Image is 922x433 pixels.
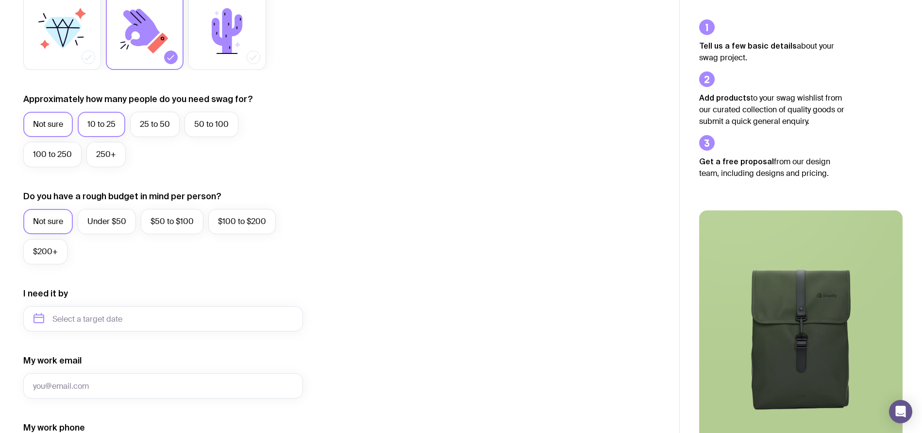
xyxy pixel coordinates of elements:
p: about your swag project. [699,40,845,64]
label: 50 to 100 [184,112,238,137]
label: 10 to 25 [78,112,125,137]
p: from our design team, including designs and pricing. [699,156,845,179]
strong: Get a free proposal [699,157,774,166]
strong: Tell us a few basic details [699,41,797,50]
input: Select a target date [23,306,303,331]
label: I need it by [23,288,68,299]
label: 100 to 250 [23,142,82,167]
div: Open Intercom Messenger [889,400,912,423]
input: you@email.com [23,373,303,398]
label: $50 to $100 [141,209,203,234]
label: $200+ [23,239,67,264]
strong: Add products [699,93,751,102]
label: 25 to 50 [130,112,180,137]
label: Not sure [23,209,73,234]
label: 250+ [86,142,126,167]
label: Do you have a rough budget in mind per person? [23,191,221,202]
label: Under $50 [78,209,136,234]
label: $100 to $200 [208,209,276,234]
p: to your swag wishlist from our curated collection of quality goods or submit a quick general enqu... [699,92,845,127]
label: My work email [23,355,82,366]
label: Approximately how many people do you need swag for? [23,93,253,105]
label: Not sure [23,112,73,137]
